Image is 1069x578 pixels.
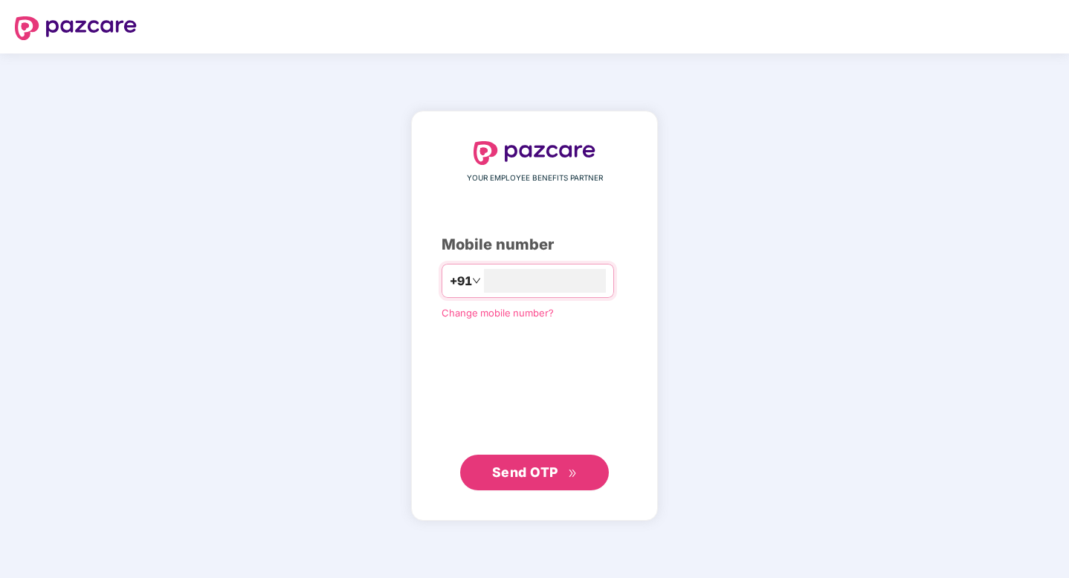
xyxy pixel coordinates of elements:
[568,469,578,478] span: double-right
[474,141,595,165] img: logo
[450,272,472,290] span: +91
[467,172,603,184] span: YOUR EMPLOYEE BENEFITS PARTNER
[442,307,554,319] a: Change mobile number?
[15,16,137,40] img: logo
[492,464,558,480] span: Send OTP
[460,455,609,490] button: Send OTPdouble-right
[442,233,627,256] div: Mobile number
[472,276,481,285] span: down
